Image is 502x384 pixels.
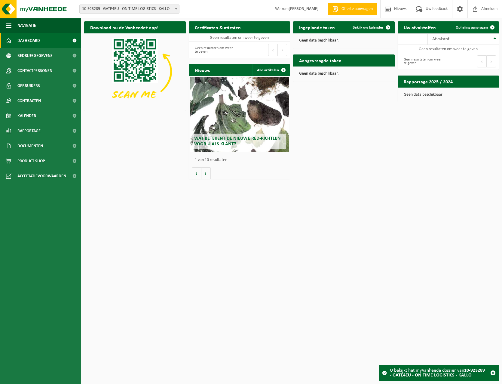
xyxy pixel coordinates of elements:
span: Dashboard [17,33,40,48]
span: Kalender [17,108,36,123]
span: Contracten [17,93,41,108]
a: Offerte aanvragen [328,3,377,15]
p: 1 van 10 resultaten [195,158,287,162]
span: Navigatie [17,18,36,33]
p: Geen data beschikbaar. [299,72,389,76]
span: Documenten [17,138,43,153]
span: Rapportage [17,123,41,138]
a: Ophaling aanvragen [451,21,498,33]
strong: 10-923289 - GATE4EU - ON TIME LOGISTICS - KALLO [390,368,485,378]
span: Ophaling aanvragen [456,26,488,29]
h2: Nieuws [189,64,216,76]
span: Contactpersonen [17,63,52,78]
h2: Aangevraagde taken [293,54,347,66]
span: Acceptatievoorwaarden [17,169,66,184]
a: Alle artikelen [252,64,289,76]
strong: [PERSON_NAME] [289,7,319,11]
img: Download de VHEPlus App [84,33,186,110]
a: Bekijk rapportage [454,87,498,99]
span: Afvalstof [432,37,449,42]
p: Geen data beschikbaar. [299,39,389,43]
button: Vorige [192,167,201,179]
span: 10-923289 - GATE4EU - ON TIME LOGISTICS - KALLO [80,5,179,13]
div: U bekijkt het myVanheede dossier van [390,365,487,381]
span: Gebruikers [17,78,40,93]
a: Bekijk uw kalender [348,21,394,33]
button: Next [278,44,287,56]
span: Bedrijfsgegevens [17,48,53,63]
span: 10-923289 - GATE4EU - ON TIME LOGISTICS - KALLO [79,5,179,14]
h2: Certificaten & attesten [189,21,247,33]
span: Offerte aanvragen [340,6,374,12]
span: Wat betekent de nieuwe RED-richtlijn voor u als klant? [194,136,281,147]
a: Wat betekent de nieuwe RED-richtlijn voor u als klant? [190,77,289,152]
span: Product Shop [17,153,45,169]
h2: Rapportage 2025 / 2024 [398,76,459,87]
td: Geen resultaten om weer te geven [189,33,290,42]
h2: Ingeplande taken [293,21,341,33]
p: Geen data beschikbaar [404,93,493,97]
div: Geen resultaten om weer te geven [192,43,237,57]
h2: Download nu de Vanheede+ app! [84,21,164,33]
td: Geen resultaten om weer te geven [398,45,499,53]
button: Volgende [201,167,211,179]
button: Previous [268,44,278,56]
div: Geen resultaten om weer te geven [401,55,445,68]
button: Next [487,55,496,67]
span: Bekijk uw kalender [353,26,384,29]
h2: Uw afvalstoffen [398,21,442,33]
button: Previous [477,55,487,67]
